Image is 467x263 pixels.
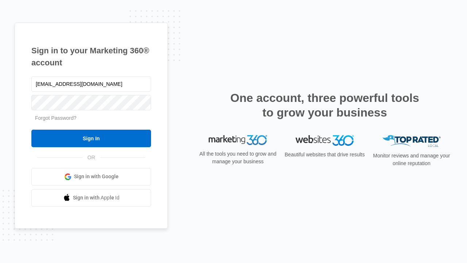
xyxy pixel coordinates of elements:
[284,151,366,159] p: Beautiful websites that drive results
[296,135,354,146] img: Websites 360
[382,135,441,147] img: Top Rated Local
[35,115,77,121] a: Forgot Password?
[74,173,119,180] span: Sign in with Google
[31,130,151,147] input: Sign In
[31,189,151,207] a: Sign in with Apple Id
[209,135,267,145] img: Marketing 360
[31,76,151,92] input: Email
[371,152,452,167] p: Monitor reviews and manage your online reputation
[73,194,120,202] span: Sign in with Apple Id
[197,150,279,165] p: All the tools you need to grow and manage your business
[31,45,151,69] h1: Sign in to your Marketing 360® account
[31,168,151,186] a: Sign in with Google
[228,91,421,120] h2: One account, three powerful tools to grow your business
[82,154,100,161] span: OR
